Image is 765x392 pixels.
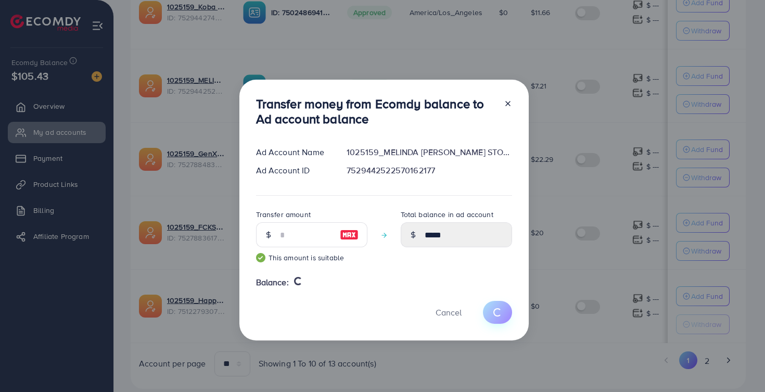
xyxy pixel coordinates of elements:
div: Ad Account Name [248,146,339,158]
label: Transfer amount [256,209,311,220]
h3: Transfer money from Ecomdy balance to Ad account balance [256,96,495,127]
iframe: Chat [721,345,757,384]
div: Ad Account ID [248,165,339,176]
span: Balance: [256,276,289,288]
span: Cancel [436,307,462,318]
img: guide [256,253,265,262]
div: 1025159_MELINDA [PERSON_NAME] STORE_1753084957674 [338,146,520,158]
img: image [340,229,359,241]
small: This amount is suitable [256,252,367,263]
div: 7529442522570162177 [338,165,520,176]
label: Total balance in ad account [401,209,493,220]
button: Cancel [423,301,475,323]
